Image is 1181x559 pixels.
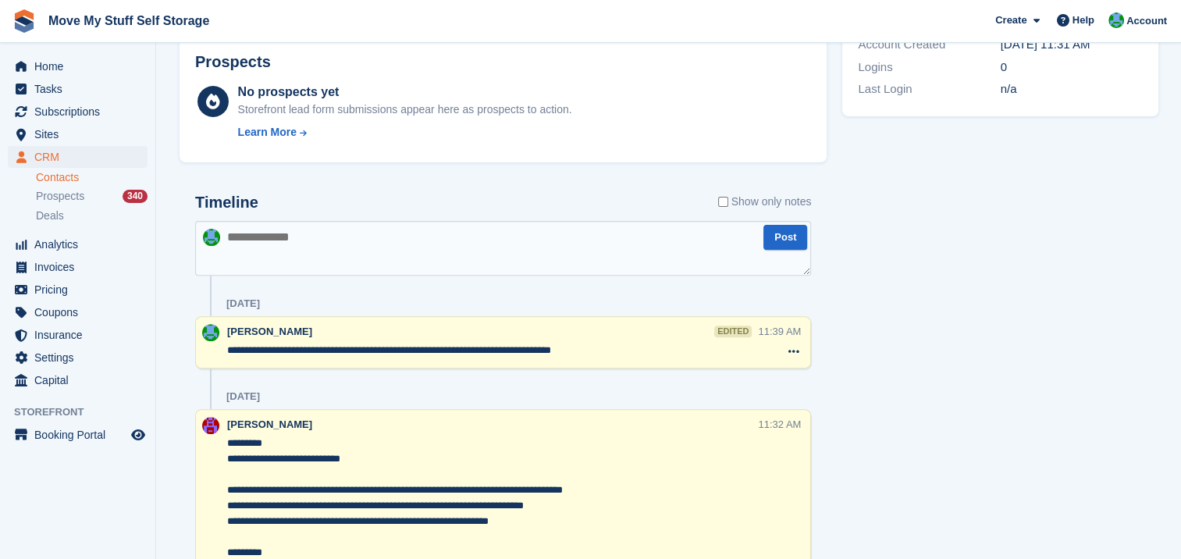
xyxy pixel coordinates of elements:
[34,424,128,446] span: Booking Portal
[34,233,128,255] span: Analytics
[34,279,128,301] span: Pricing
[36,189,84,204] span: Prospects
[8,55,148,77] a: menu
[1000,59,1142,77] div: 0
[8,424,148,446] a: menu
[195,53,271,71] h2: Prospects
[858,36,1000,54] div: Account Created
[8,324,148,346] a: menu
[203,229,220,246] img: Dan
[227,326,312,337] span: [PERSON_NAME]
[129,425,148,444] a: Preview store
[238,124,297,141] div: Learn More
[1000,80,1142,98] div: n/a
[858,80,1000,98] div: Last Login
[8,279,148,301] a: menu
[8,146,148,168] a: menu
[758,324,801,339] div: 11:39 AM
[36,208,64,223] span: Deals
[202,324,219,341] img: Dan
[1126,13,1167,29] span: Account
[8,256,148,278] a: menu
[8,233,148,255] a: menu
[123,190,148,203] div: 340
[34,256,128,278] span: Invoices
[36,208,148,224] a: Deals
[34,123,128,145] span: Sites
[8,301,148,323] a: menu
[1000,36,1142,54] div: [DATE] 11:31 AM
[8,369,148,391] a: menu
[202,417,219,434] img: Carrie Machin
[758,417,801,432] div: 11:32 AM
[238,101,572,118] div: Storefront lead form submissions appear here as prospects to action.
[858,59,1000,77] div: Logins
[36,188,148,205] a: Prospects 340
[36,170,148,185] a: Contacts
[195,194,258,212] h2: Timeline
[227,418,312,430] span: [PERSON_NAME]
[8,78,148,100] a: menu
[714,326,752,337] div: edited
[34,78,128,100] span: Tasks
[995,12,1026,28] span: Create
[42,8,215,34] a: Move My Stuff Self Storage
[34,146,128,168] span: CRM
[718,194,728,210] input: Show only notes
[34,324,128,346] span: Insurance
[238,124,572,141] a: Learn More
[34,369,128,391] span: Capital
[763,225,807,251] button: Post
[34,347,128,369] span: Settings
[34,55,128,77] span: Home
[1108,12,1124,28] img: Dan
[34,301,128,323] span: Coupons
[12,9,36,33] img: stora-icon-8386f47178a22dfd0bd8f6a31ec36ba5ce8667c1dd55bd0f319d3a0aa187defe.svg
[1073,12,1094,28] span: Help
[226,390,260,403] div: [DATE]
[8,123,148,145] a: menu
[14,404,155,420] span: Storefront
[8,101,148,123] a: menu
[34,101,128,123] span: Subscriptions
[226,297,260,310] div: [DATE]
[238,83,572,101] div: No prospects yet
[718,194,812,210] label: Show only notes
[8,347,148,369] a: menu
